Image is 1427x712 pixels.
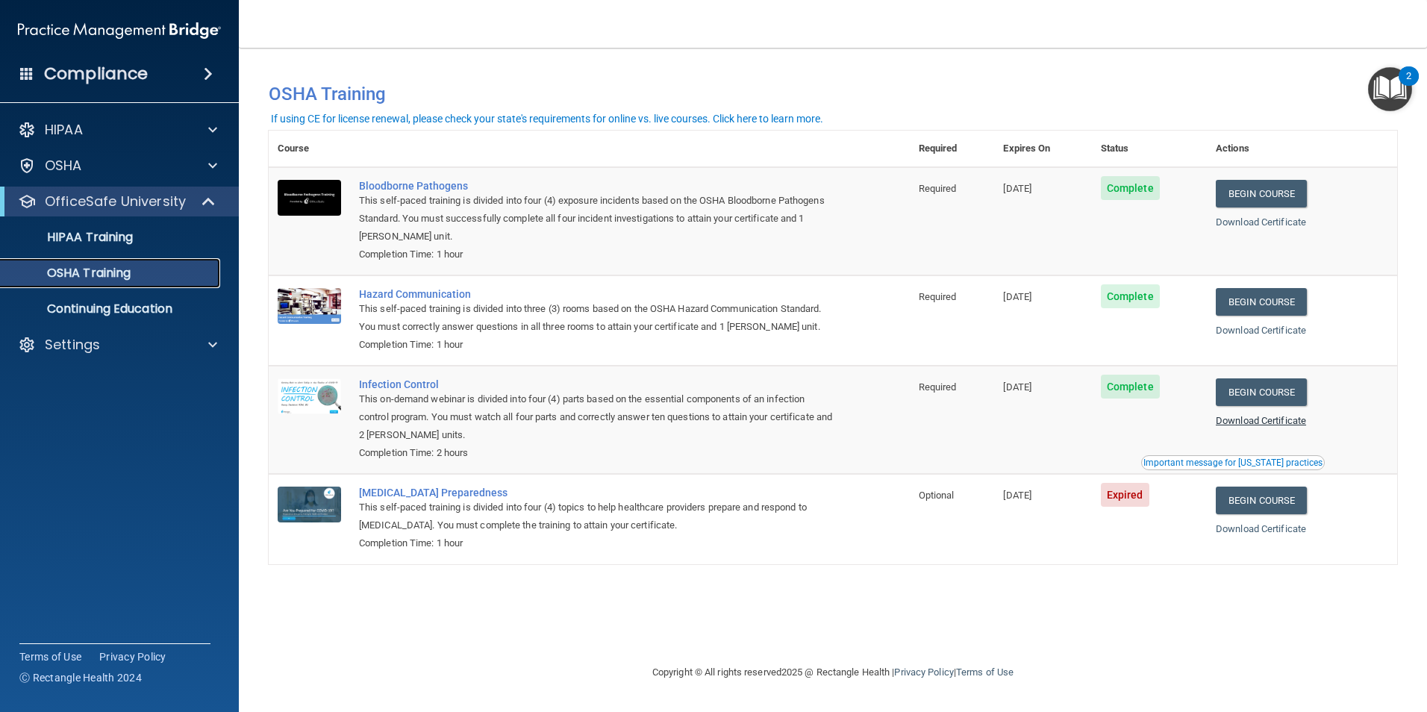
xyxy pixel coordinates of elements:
[359,246,835,263] div: Completion Time: 1 hour
[894,666,953,678] a: Privacy Policy
[1368,67,1412,111] button: Open Resource Center, 2 new notifications
[1216,415,1306,426] a: Download Certificate
[45,336,100,354] p: Settings
[45,157,82,175] p: OSHA
[1003,490,1031,501] span: [DATE]
[1003,291,1031,302] span: [DATE]
[1101,483,1149,507] span: Expired
[269,131,350,167] th: Course
[18,16,221,46] img: PMB logo
[359,378,835,390] a: Infection Control
[99,649,166,664] a: Privacy Policy
[1216,288,1307,316] a: Begin Course
[18,336,217,354] a: Settings
[919,490,955,501] span: Optional
[19,649,81,664] a: Terms of Use
[1216,487,1307,514] a: Begin Course
[19,670,142,685] span: Ⓒ Rectangle Health 2024
[359,288,835,300] a: Hazard Communication
[1216,523,1306,534] a: Download Certificate
[359,487,835,499] a: [MEDICAL_DATA] Preparedness
[1216,378,1307,406] a: Begin Course
[1406,76,1411,96] div: 2
[45,121,83,139] p: HIPAA
[1143,458,1323,467] div: Important message for [US_STATE] practices
[359,300,835,336] div: This self-paced training is divided into three (3) rooms based on the OSHA Hazard Communication S...
[1141,455,1325,470] button: Read this if you are a dental practitioner in the state of CA
[269,111,825,126] button: If using CE for license renewal, please check your state's requirements for online vs. live cours...
[919,381,957,393] span: Required
[1207,131,1397,167] th: Actions
[1101,375,1160,399] span: Complete
[45,193,186,210] p: OfficeSafe University
[18,121,217,139] a: HIPAA
[359,390,835,444] div: This on-demand webinar is divided into four (4) parts based on the essential components of an inf...
[1003,183,1031,194] span: [DATE]
[1003,381,1031,393] span: [DATE]
[359,499,835,534] div: This self-paced training is divided into four (4) topics to help healthcare providers prepare and...
[18,193,216,210] a: OfficeSafe University
[1101,176,1160,200] span: Complete
[10,230,133,245] p: HIPAA Training
[10,302,213,316] p: Continuing Education
[359,444,835,462] div: Completion Time: 2 hours
[359,192,835,246] div: This self-paced training is divided into four (4) exposure incidents based on the OSHA Bloodborne...
[271,113,823,124] div: If using CE for license renewal, please check your state's requirements for online vs. live cours...
[1092,131,1207,167] th: Status
[269,84,1397,104] h4: OSHA Training
[919,183,957,194] span: Required
[10,266,131,281] p: OSHA Training
[359,180,835,192] a: Bloodborne Pathogens
[1216,180,1307,207] a: Begin Course
[359,336,835,354] div: Completion Time: 1 hour
[1216,216,1306,228] a: Download Certificate
[1101,284,1160,308] span: Complete
[910,131,995,167] th: Required
[956,666,1014,678] a: Terms of Use
[44,63,148,84] h4: Compliance
[919,291,957,302] span: Required
[561,649,1105,696] div: Copyright © All rights reserved 2025 @ Rectangle Health | |
[18,157,217,175] a: OSHA
[994,131,1091,167] th: Expires On
[1216,325,1306,336] a: Download Certificate
[359,534,835,552] div: Completion Time: 1 hour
